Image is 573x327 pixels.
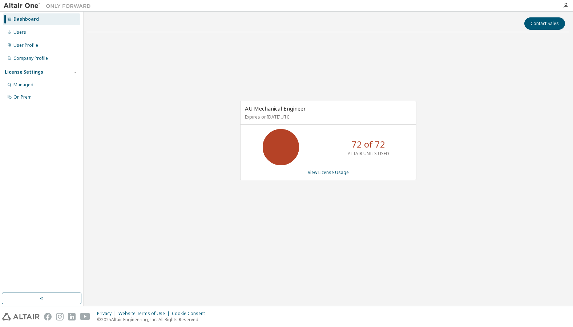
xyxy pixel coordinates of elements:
[172,311,209,316] div: Cookie Consent
[97,311,118,316] div: Privacy
[97,316,209,323] p: © 2025 Altair Engineering, Inc. All Rights Reserved.
[13,16,39,22] div: Dashboard
[245,105,306,112] span: AU Mechanical Engineer
[352,138,385,150] p: 72 of 72
[13,82,33,88] div: Managed
[348,150,389,157] p: ALTAIR UNITS USED
[56,313,64,320] img: instagram.svg
[44,313,52,320] img: facebook.svg
[13,29,26,35] div: Users
[13,42,38,48] div: User Profile
[118,311,172,316] div: Website Terms of Use
[68,313,76,320] img: linkedin.svg
[13,94,32,100] div: On Prem
[245,114,410,120] p: Expires on [DATE] UTC
[5,69,43,75] div: License Settings
[2,313,40,320] img: altair_logo.svg
[13,55,48,61] div: Company Profile
[80,313,90,320] img: youtube.svg
[524,17,565,30] button: Contact Sales
[4,2,94,9] img: Altair One
[308,169,349,175] a: View License Usage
